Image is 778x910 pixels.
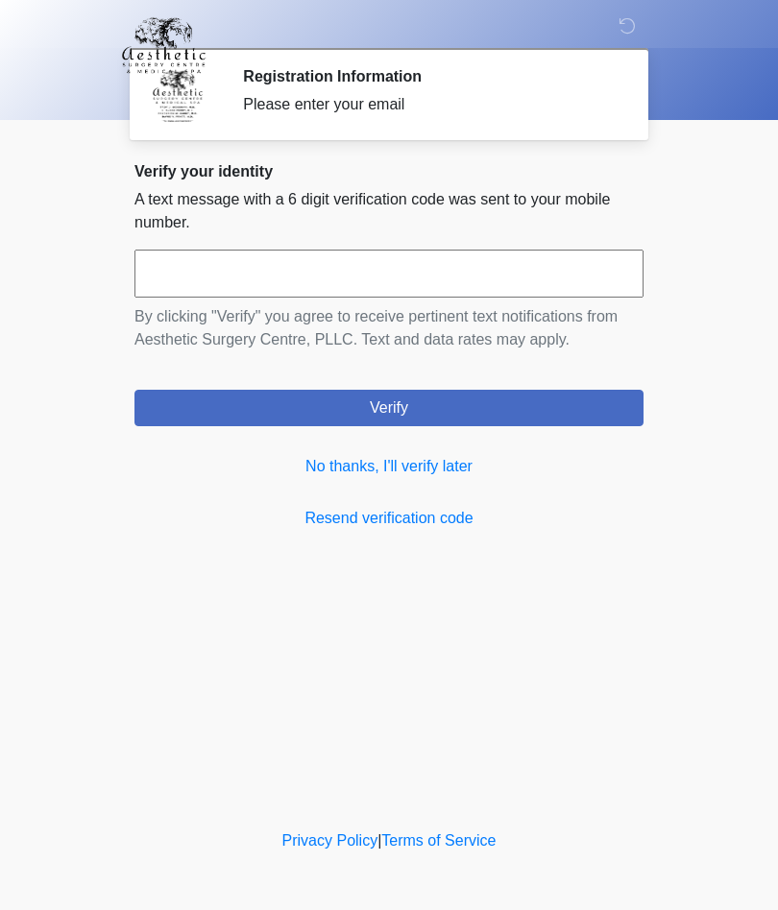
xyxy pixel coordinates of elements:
[134,162,644,180] h2: Verify your identity
[115,14,212,76] img: Aesthetic Surgery Centre, PLLC Logo
[134,455,644,478] a: No thanks, I'll verify later
[134,507,644,530] a: Resend verification code
[134,305,644,351] p: By clicking "Verify" you agree to receive pertinent text notifications from Aesthetic Surgery Cen...
[134,390,644,426] button: Verify
[149,67,207,125] img: Agent Avatar
[377,832,381,849] a: |
[134,188,644,234] p: A text message with a 6 digit verification code was sent to your mobile number.
[282,832,378,849] a: Privacy Policy
[243,93,615,116] div: Please enter your email
[381,832,496,849] a: Terms of Service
